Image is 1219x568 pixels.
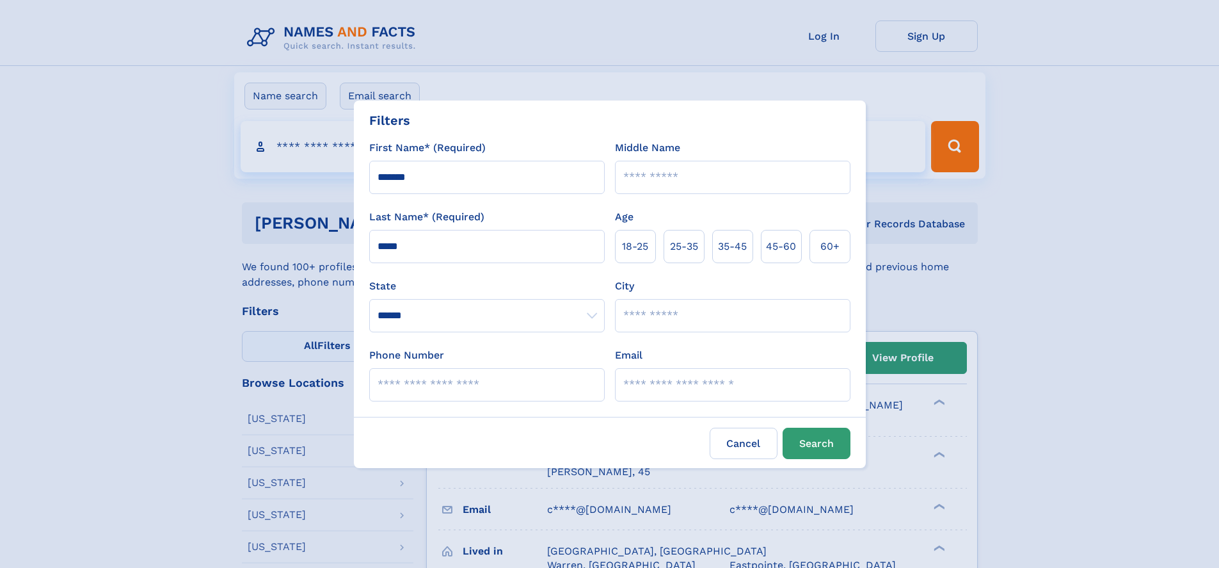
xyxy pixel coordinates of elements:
[820,239,840,254] span: 60+
[369,111,410,130] div: Filters
[615,140,680,156] label: Middle Name
[622,239,648,254] span: 18‑25
[766,239,796,254] span: 45‑60
[615,279,634,294] label: City
[369,209,484,225] label: Last Name* (Required)
[369,279,605,294] label: State
[670,239,698,254] span: 25‑35
[369,140,486,156] label: First Name* (Required)
[783,428,850,459] button: Search
[369,348,444,363] label: Phone Number
[615,209,633,225] label: Age
[718,239,747,254] span: 35‑45
[710,428,777,459] label: Cancel
[615,348,642,363] label: Email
